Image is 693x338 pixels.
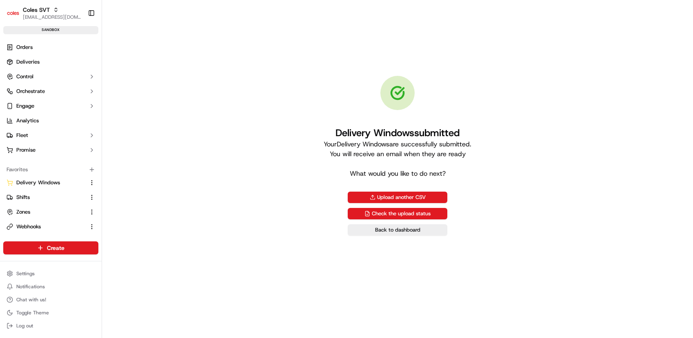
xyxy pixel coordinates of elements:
button: Notifications [3,281,98,292]
span: Create [47,244,64,252]
span: Orders [16,44,33,51]
button: Settings [3,268,98,279]
button: Upload another CSV [348,192,447,203]
span: Control [16,73,33,80]
span: Shifts [16,194,30,201]
p: Your Delivery Windows are successfully submitted. You will receive an email when they are ready W... [324,139,471,179]
div: sandbox [3,26,98,34]
div: Favorites [3,163,98,176]
button: Fleet [3,129,98,142]
span: Fleet [16,132,28,139]
a: Webhooks [7,223,85,230]
a: Back to dashboard [348,224,447,236]
button: Orchestrate [3,85,98,98]
span: Promise [16,146,36,154]
span: Webhooks [16,223,41,230]
button: Control [3,70,98,83]
button: Log out [3,320,98,331]
button: Create [3,241,98,254]
span: Toggle Theme [16,309,49,316]
button: Coles SVTColes SVT[EMAIL_ADDRESS][DOMAIN_NAME] [3,3,84,23]
button: Zones [3,205,98,219]
a: Delivery Windows [7,179,85,186]
button: Promise [3,144,98,157]
img: Coles SVT [7,7,20,20]
span: Analytics [16,117,39,124]
button: Shifts [3,191,98,204]
a: Shifts [7,194,85,201]
button: Coles SVT [23,6,50,14]
h1: Delivery Windows submitted [324,126,471,139]
span: Log out [16,323,33,329]
button: Webhooks [3,220,98,233]
button: Chat with us! [3,294,98,305]
a: Zones [7,208,85,216]
span: Delivery Windows [16,179,60,186]
span: Zones [16,208,30,216]
a: Deliveries [3,55,98,68]
span: Settings [16,270,35,277]
span: Notifications [16,283,45,290]
a: Orders [3,41,98,54]
a: Analytics [3,114,98,127]
span: Orchestrate [16,88,45,95]
span: Chat with us! [16,296,46,303]
span: Deliveries [16,58,40,66]
button: Engage [3,99,98,113]
span: Engage [16,102,34,110]
a: Check the upload status [348,208,447,219]
button: [EMAIL_ADDRESS][DOMAIN_NAME] [23,14,81,20]
button: Delivery Windows [3,176,98,189]
button: Toggle Theme [3,307,98,318]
